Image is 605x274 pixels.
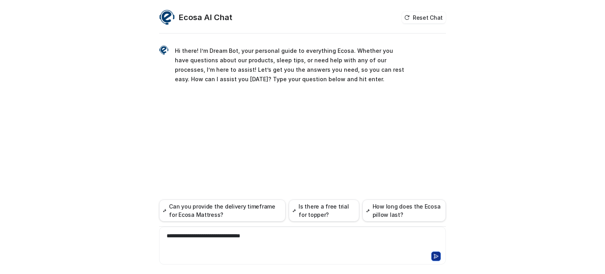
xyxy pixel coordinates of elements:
button: Reset Chat [402,12,446,23]
button: Is there a free trial for topper? [289,199,359,222]
button: How long does the Ecosa pillow last? [362,199,446,222]
img: Widget [159,9,175,25]
p: Hi there! I’m Dream Bot, your personal guide to everything Ecosa. Whether you have questions abou... [175,46,405,84]
h2: Ecosa AI Chat [179,12,232,23]
img: Widget [159,45,169,55]
button: Can you provide the delivery timeframe for Ecosa Mattress? [159,199,286,222]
